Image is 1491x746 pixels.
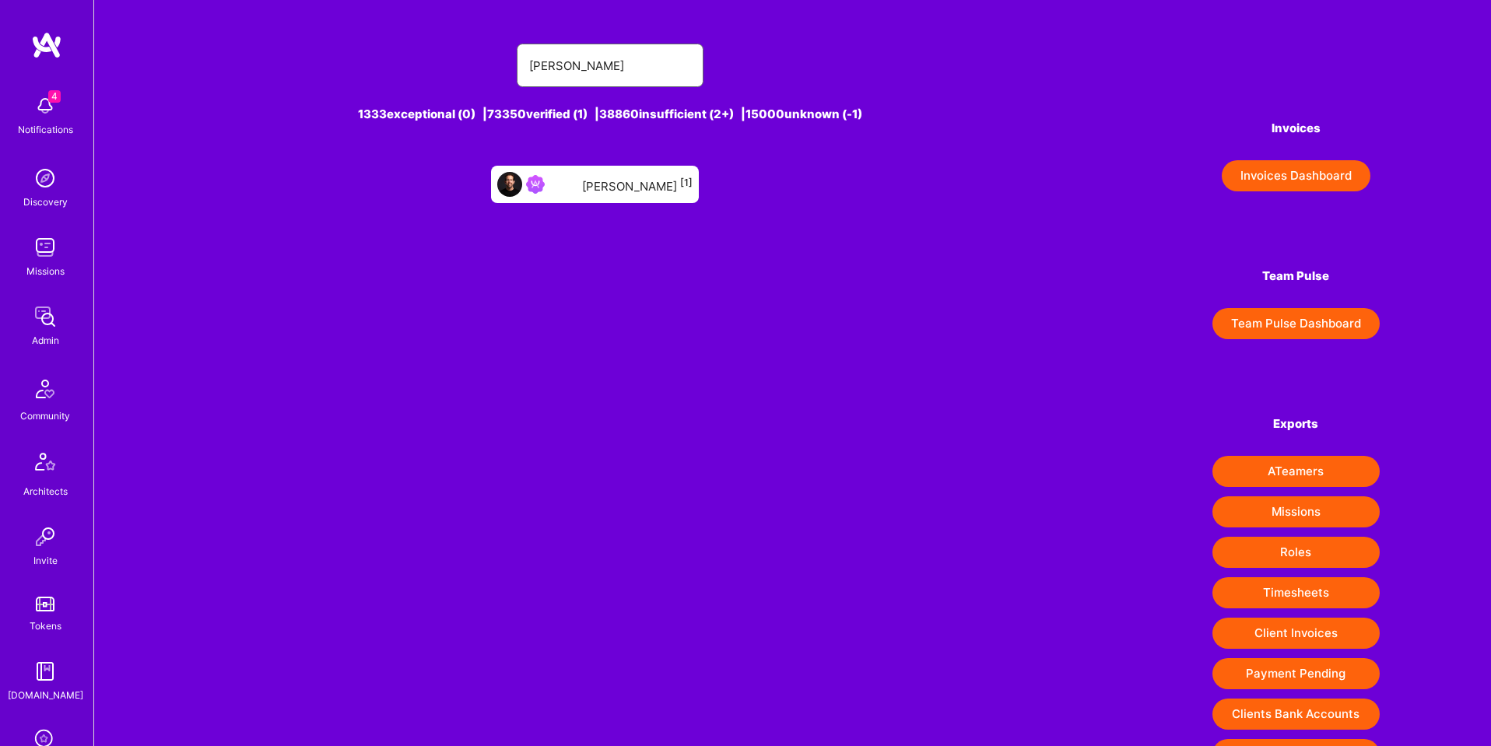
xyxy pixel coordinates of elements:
[18,121,73,138] div: Notifications
[1212,577,1380,608] button: Timesheets
[30,618,61,634] div: Tokens
[48,90,61,103] span: 4
[205,106,1014,122] div: 1333 exceptional (0) | 73350 verified (1) | 38860 insufficient (2+) | 15000 unknown (-1)
[680,177,693,188] sup: [1]
[1212,618,1380,649] button: Client Invoices
[1212,699,1380,730] button: Clients Bank Accounts
[497,172,522,197] img: User Avatar
[23,194,68,210] div: Discovery
[1212,121,1380,135] h4: Invoices
[33,552,58,569] div: Invite
[1212,160,1380,191] a: Invoices Dashboard
[8,687,83,703] div: [DOMAIN_NAME]
[1212,456,1380,487] button: ATeamers
[23,483,68,499] div: Architects
[31,31,62,59] img: logo
[32,332,59,348] div: Admin
[30,232,61,263] img: teamwork
[36,597,54,611] img: tokens
[26,263,65,279] div: Missions
[1212,496,1380,527] button: Missions
[30,90,61,121] img: bell
[551,175,570,194] img: Exceptional A.Teamer
[529,46,691,86] input: Search for an A-Teamer
[1222,160,1370,191] button: Invoices Dashboard
[1212,658,1380,689] button: Payment Pending
[26,370,64,408] img: Community
[582,174,693,194] div: [PERSON_NAME]
[26,446,64,483] img: Architects
[526,175,545,194] img: Been on Mission
[30,521,61,552] img: Invite
[1212,308,1380,339] button: Team Pulse Dashboard
[1212,269,1380,283] h4: Team Pulse
[20,408,70,424] div: Community
[485,159,705,209] a: User AvatarBeen on MissionExceptional A.Teamer[PERSON_NAME][1]
[1212,537,1380,568] button: Roles
[30,163,61,194] img: discovery
[1212,417,1380,431] h4: Exports
[30,301,61,332] img: admin teamwork
[30,656,61,687] img: guide book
